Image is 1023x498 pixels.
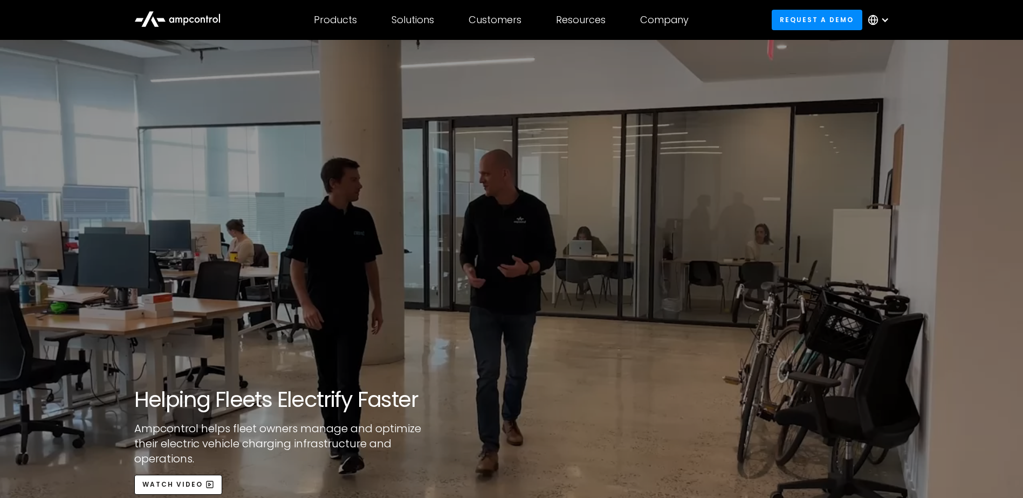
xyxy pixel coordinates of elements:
[469,14,521,26] div: Customers
[640,14,689,26] div: Company
[314,14,357,26] div: Products
[556,14,606,26] div: Resources
[392,14,434,26] div: Solutions
[772,10,862,30] a: Request a demo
